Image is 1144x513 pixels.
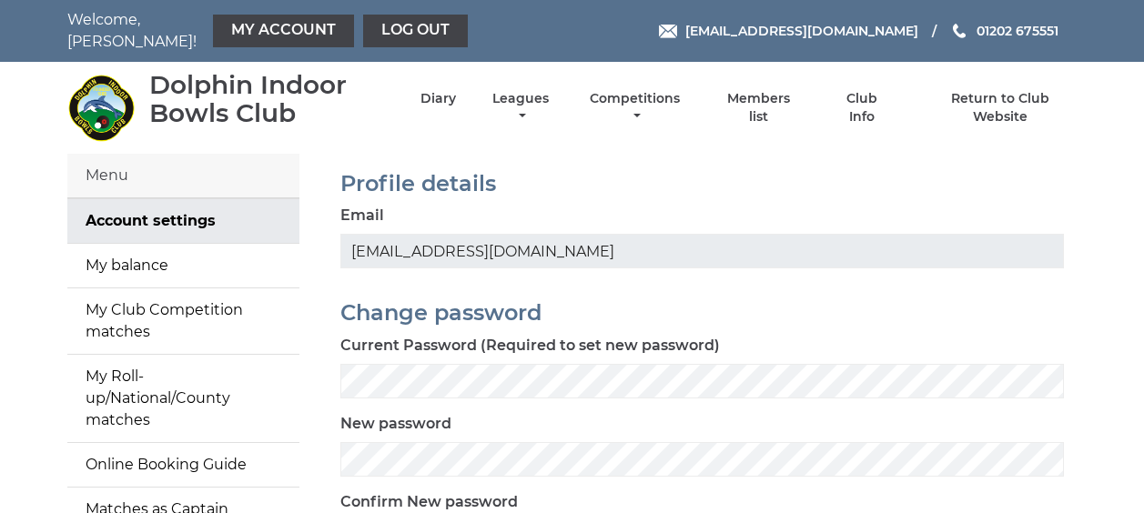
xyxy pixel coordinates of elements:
[67,244,299,287] a: My balance
[149,71,389,127] div: Dolphin Indoor Bowls Club
[659,25,677,38] img: Email
[67,199,299,243] a: Account settings
[950,21,1058,41] a: Phone us 01202 675551
[67,443,299,487] a: Online Booking Guide
[340,205,384,226] label: Email
[340,301,1064,325] h2: Change password
[67,9,472,53] nav: Welcome, [PERSON_NAME]!
[67,355,299,442] a: My Roll-up/National/County matches
[340,413,451,435] label: New password
[659,21,918,41] a: Email [EMAIL_ADDRESS][DOMAIN_NAME]
[363,15,468,47] a: Log out
[340,491,518,513] label: Confirm New password
[340,335,720,357] label: Current Password (Required to set new password)
[833,90,892,126] a: Club Info
[67,154,299,198] div: Menu
[420,90,456,107] a: Diary
[213,15,354,47] a: My Account
[488,90,553,126] a: Leagues
[953,24,966,38] img: Phone us
[67,74,136,142] img: Dolphin Indoor Bowls Club
[716,90,800,126] a: Members list
[586,90,685,126] a: Competitions
[340,172,1064,196] h2: Profile details
[923,90,1077,126] a: Return to Club Website
[977,23,1058,39] span: 01202 675551
[685,23,918,39] span: [EMAIL_ADDRESS][DOMAIN_NAME]
[67,288,299,354] a: My Club Competition matches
